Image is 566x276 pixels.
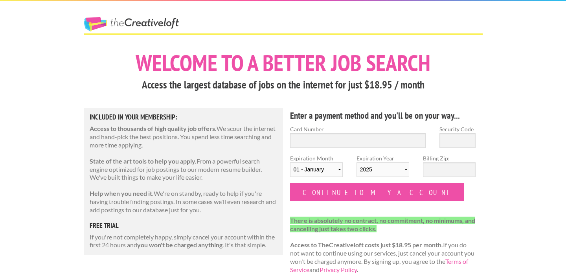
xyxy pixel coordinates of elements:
[290,258,468,273] a: Terms of Service
[90,114,277,121] h5: Included in Your Membership:
[90,233,277,250] p: If you're not completely happy, simply cancel your account within the first 24 hours and . It's t...
[290,125,426,133] label: Card Number
[137,241,222,248] strong: you won't be charged anything
[90,222,277,229] h5: free trial
[320,266,357,273] a: Privacy Policy
[290,183,465,201] input: Continue to my account
[90,125,217,132] strong: Access to thousands of high quality job offers.
[423,154,476,162] label: Billing Zip:
[84,17,179,31] a: The Creative Loft
[290,241,443,248] strong: Access to TheCreativeloft costs just $18.95 per month.
[84,52,483,74] h1: Welcome to a better job search
[90,190,277,214] p: We're on standby, ready to help if you're having trouble finding postings. In some cases we'll ev...
[290,217,476,274] p: If you do not want to continue using our services, just cancel your account you won't be charged ...
[90,157,197,165] strong: State of the art tools to help you apply.
[439,125,476,133] label: Security Code
[90,190,154,197] strong: Help when you need it.
[290,217,475,232] strong: There is absolutely no contract, no commitment, no minimums, and cancelling just takes two clicks.
[90,157,277,182] p: From a powerful search engine optimized for job postings to our modern resume builder. We've buil...
[290,154,343,183] label: Expiration Month
[290,109,476,122] h4: Enter a payment method and you'll be on your way...
[90,125,277,149] p: We scour the internet and hand-pick the best positions. You spend less time searching and more ti...
[84,77,483,92] h3: Access the largest database of jobs on the internet for just $18.95 / month
[290,162,343,177] select: Expiration Month
[357,162,409,177] select: Expiration Year
[357,154,409,183] label: Expiration Year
